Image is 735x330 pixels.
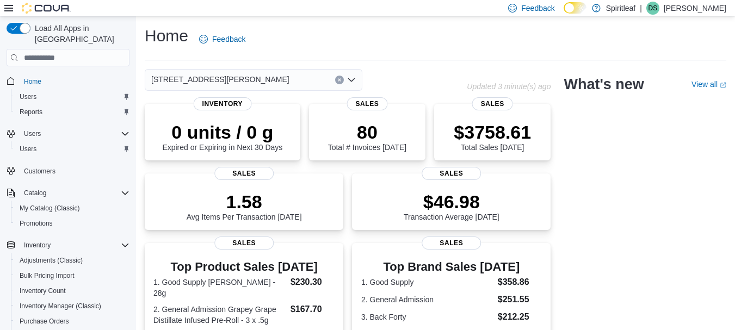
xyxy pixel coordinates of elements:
[15,142,129,155] span: Users
[361,260,542,273] h3: Top Brand Sales [DATE]
[20,204,80,213] span: My Catalog (Classic)
[472,97,513,110] span: Sales
[20,75,46,88] a: Home
[15,105,47,119] a: Reports
[20,239,55,252] button: Inventory
[422,236,481,250] span: Sales
[11,201,134,216] button: My Catalog (Classic)
[15,254,129,267] span: Adjustments (Classic)
[15,254,87,267] a: Adjustments (Classic)
[162,121,282,143] p: 0 units / 0 g
[2,238,134,253] button: Inventory
[11,268,134,283] button: Bulk Pricing Import
[24,129,41,138] span: Users
[291,276,335,289] dd: $230.30
[15,315,129,328] span: Purchase Orders
[187,191,302,213] p: 1.58
[404,191,499,213] p: $46.98
[606,2,635,15] p: Spiritleaf
[648,2,658,15] span: DS
[20,239,129,252] span: Inventory
[20,302,101,310] span: Inventory Manager (Classic)
[24,241,51,250] span: Inventory
[24,167,55,176] span: Customers
[335,76,344,84] button: Clear input
[15,269,79,282] a: Bulk Pricing Import
[15,300,129,313] span: Inventory Manager (Classic)
[153,260,335,273] h3: Top Product Sales [DATE]
[291,303,335,316] dd: $167.70
[214,236,274,250] span: Sales
[153,277,286,298] dt: 1. Good Supply [PERSON_NAME] - 28g
[11,89,134,104] button: Users
[11,141,134,157] button: Users
[347,97,387,110] span: Sales
[24,77,41,86] span: Home
[212,34,245,45] span: Feedback
[20,127,129,140] span: Users
[422,167,481,180] span: Sales
[187,191,302,221] div: Avg Items Per Transaction [DATE]
[521,3,554,14] span: Feedback
[15,202,84,215] a: My Catalog (Classic)
[20,287,66,295] span: Inventory Count
[2,185,134,201] button: Catalog
[151,73,289,86] span: [STREET_ADDRESS][PERSON_NAME]
[11,314,134,329] button: Purchase Orders
[2,73,134,89] button: Home
[15,90,129,103] span: Users
[15,269,129,282] span: Bulk Pricing Import
[361,312,493,322] dt: 3. Back Forty
[15,284,70,297] a: Inventory Count
[361,294,493,305] dt: 2. General Admission
[404,191,499,221] div: Transaction Average [DATE]
[2,126,134,141] button: Users
[564,2,586,14] input: Dark Mode
[22,3,71,14] img: Cova
[347,76,356,84] button: Open list of options
[20,317,69,326] span: Purchase Orders
[498,310,542,323] dd: $212.25
[20,165,60,178] a: Customers
[15,90,41,103] a: Users
[564,76,644,93] h2: What's new
[20,108,42,116] span: Reports
[153,304,286,326] dt: 2. General Admission Grapey Grape Distillate Infused Pre-Roll - 3 x .5g
[11,298,134,314] button: Inventory Manager (Classic)
[20,186,51,200] button: Catalog
[162,121,282,152] div: Expired or Expiring in Next 30 Days
[498,293,542,306] dd: $251.55
[328,121,406,152] div: Total # Invoices [DATE]
[195,28,250,50] a: Feedback
[20,186,129,200] span: Catalog
[11,253,134,268] button: Adjustments (Classic)
[691,80,726,89] a: View allExternal link
[467,82,551,91] p: Updated 3 minute(s) ago
[145,25,188,47] h1: Home
[15,217,129,230] span: Promotions
[15,217,57,230] a: Promotions
[454,121,531,152] div: Total Sales [DATE]
[328,121,406,143] p: 80
[20,219,53,228] span: Promotions
[361,277,493,288] dt: 1. Good Supply
[194,97,252,110] span: Inventory
[20,127,45,140] button: Users
[20,74,129,88] span: Home
[15,105,129,119] span: Reports
[11,283,134,298] button: Inventory Count
[11,104,134,120] button: Reports
[15,284,129,297] span: Inventory Count
[2,163,134,179] button: Customers
[646,2,659,15] div: Danielle S
[720,82,726,89] svg: External link
[20,164,129,178] span: Customers
[498,276,542,289] dd: $358.86
[20,256,83,265] span: Adjustments (Classic)
[664,2,726,15] p: [PERSON_NAME]
[24,189,46,197] span: Catalog
[15,202,129,215] span: My Catalog (Classic)
[15,300,106,313] a: Inventory Manager (Classic)
[20,145,36,153] span: Users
